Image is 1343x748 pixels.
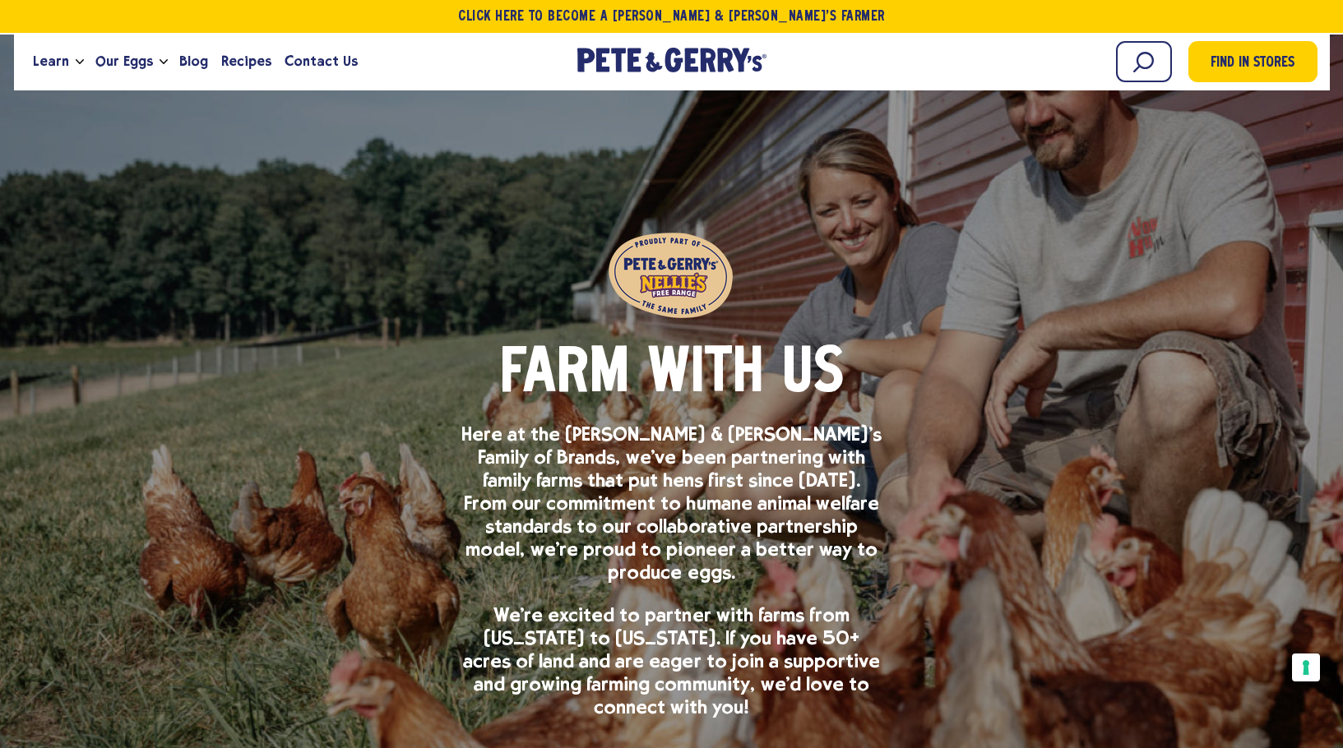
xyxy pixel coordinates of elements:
span: Recipes [221,51,271,72]
p: We’re excited to partner with farms from [US_STATE] to [US_STATE]. If you have 50+ acres of land ... [461,603,882,718]
a: Recipes [215,39,278,84]
span: Blog [179,51,208,72]
button: Open the dropdown menu for Our Eggs [160,59,168,65]
a: Learn [26,39,76,84]
span: Our Eggs [95,51,153,72]
button: Your consent preferences for tracking technologies [1292,653,1320,681]
span: with [648,344,764,406]
a: Blog [173,39,215,84]
span: Contact Us [285,51,358,72]
span: Us [782,344,844,406]
a: Contact Us [278,39,364,84]
span: Farm [499,344,630,406]
a: Find in Stores [1188,41,1318,82]
button: Open the dropdown menu for Learn [76,59,84,65]
input: Search [1116,41,1172,82]
span: Find in Stores [1211,53,1294,75]
span: Learn [33,51,69,72]
p: Here at the [PERSON_NAME] & [PERSON_NAME]’s Family of Brands, we’ve been partnering with family f... [461,422,882,584]
a: Our Eggs [89,39,160,84]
